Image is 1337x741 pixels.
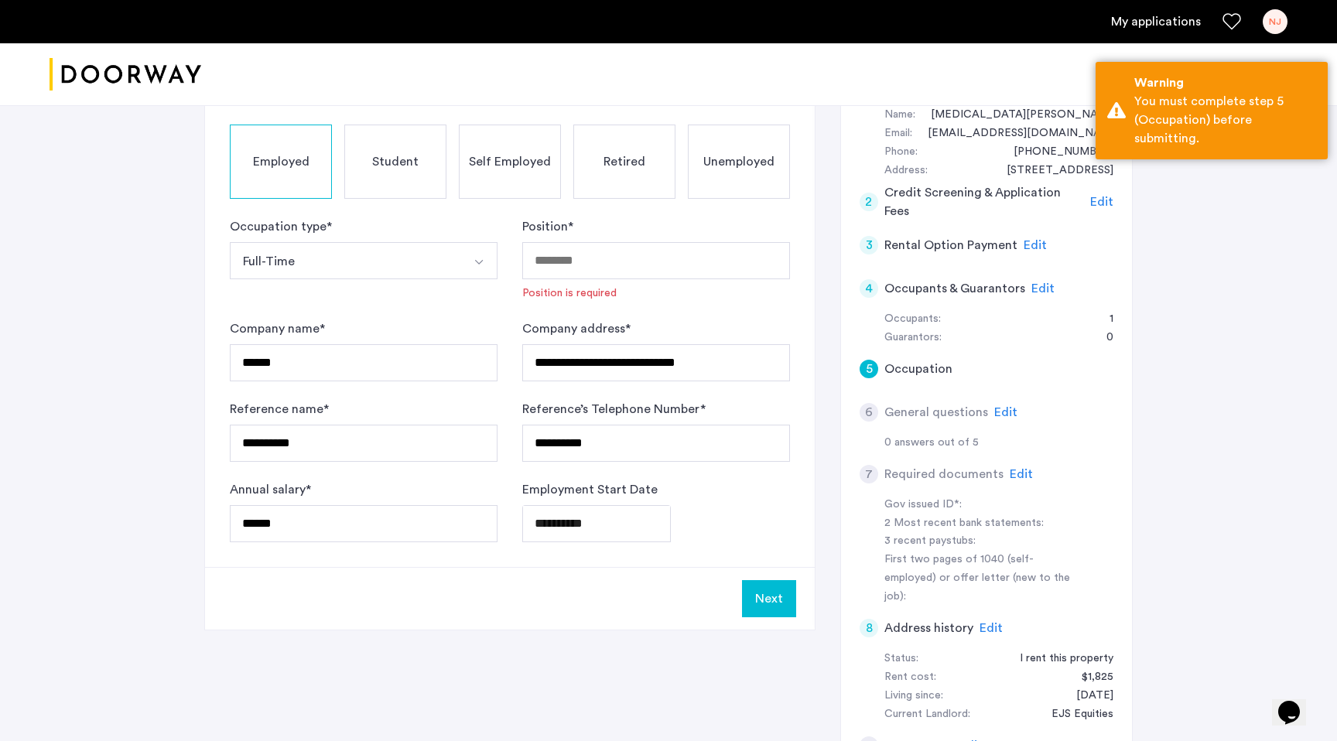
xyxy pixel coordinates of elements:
input: Employment Start Date [522,505,671,542]
div: 4 [860,279,878,298]
h5: Rental Option Payment [884,236,1017,254]
span: Edit [1090,196,1113,208]
div: EJS Equities [1036,705,1113,724]
div: 8 [860,619,878,637]
label: Reference’s Telephone Number * [522,400,706,418]
div: Guarantors: [884,329,942,347]
div: Living since: [884,687,943,705]
h5: Occupants & Guarantors [884,279,1025,298]
div: You must complete step 5 (Occupation) before submitting. [1134,92,1316,148]
div: Warning [1134,73,1316,92]
h5: General questions [884,403,988,422]
span: Edit [1010,468,1033,480]
label: Position * [522,217,573,236]
div: 7 [860,465,878,483]
div: Status: [884,650,918,668]
div: 09/01/2024 [1061,687,1113,705]
h5: Credit Screening & Application Fees [884,183,1085,220]
img: logo [50,46,201,104]
div: Name: [884,106,915,125]
a: Cazamio logo [50,46,201,104]
label: Employment Start Date [522,480,658,499]
span: Employed [253,152,309,171]
div: Rent cost: [884,668,936,687]
div: Current Landlord: [884,705,970,724]
div: Phone: [884,143,918,162]
label: Reference name * [230,400,329,418]
div: 07njain@gmail.com [912,125,1113,143]
button: Select option [230,242,461,279]
div: $1,825 [1066,668,1113,687]
a: My application [1111,12,1201,31]
div: Gov issued ID*: [884,496,1079,514]
span: Edit [994,406,1017,418]
div: 0 answers out of 5 [884,434,1113,452]
div: 2 Most recent bank statements: [884,514,1079,533]
h5: Required documents [884,465,1004,483]
img: arrow [473,256,485,268]
div: 1 [1094,310,1113,329]
div: 6 [860,403,878,422]
h5: Occupation [884,360,952,378]
span: Unemployed [703,152,775,171]
label: Company address * [522,319,631,338]
div: Address: [884,162,928,180]
span: Edit [1031,282,1055,295]
button: Next [742,580,796,617]
span: Retired [604,152,645,171]
a: Favorites [1222,12,1241,31]
div: Occupants: [884,310,941,329]
div: 85 South 4th Street, #3 [991,162,1113,180]
label: Occupation type * [230,217,332,236]
div: 2 [860,193,878,211]
div: 0 [1091,329,1113,347]
div: NJ [1263,9,1287,34]
span: Self Employed [469,152,551,171]
div: First two pages of 1040 (self-employed) or offer letter (new to the job): [884,551,1079,606]
div: +18473122229 [998,143,1113,162]
div: 5 [860,360,878,378]
label: Annual salary * [230,480,311,499]
div: 3 recent paystubs: [884,532,1079,551]
div: I rent this property [1004,650,1113,668]
span: Edit [1024,239,1047,251]
span: Student [372,152,419,171]
span: Edit [980,622,1003,634]
h5: Address history [884,619,973,637]
div: Nikita Jain [915,106,1113,125]
label: Company name * [230,319,325,338]
div: Position is required [522,285,617,301]
iframe: chat widget [1272,679,1322,726]
button: Select option [460,242,498,279]
div: Email: [884,125,912,143]
div: 3 [860,236,878,254]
